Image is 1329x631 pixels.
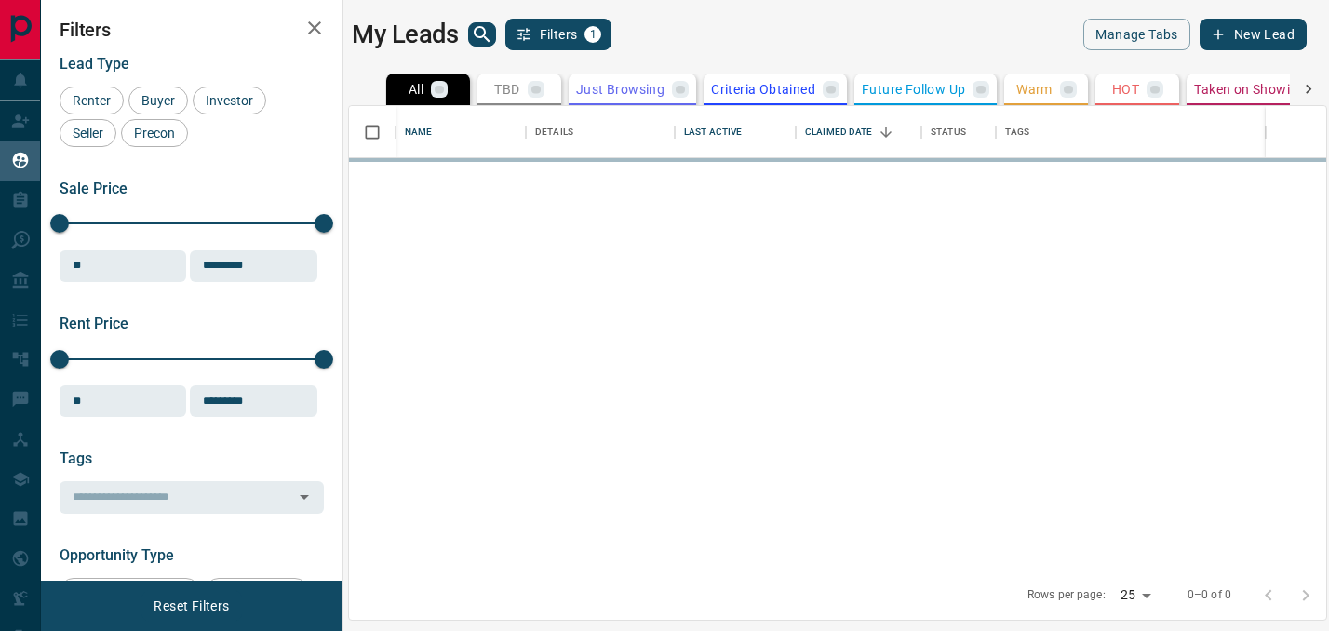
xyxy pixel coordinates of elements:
p: Warm [1016,83,1053,96]
span: Lead Type [60,55,129,73]
h1: My Leads [352,20,459,49]
p: All [409,83,423,96]
span: Rent Price [60,315,128,332]
span: Investor [199,93,260,108]
button: New Lead [1200,19,1307,50]
p: Taken on Showings [1194,83,1312,96]
p: HOT [1112,83,1139,96]
p: Criteria Obtained [711,83,815,96]
h2: Filters [60,19,324,41]
div: Claimed Date [805,106,873,158]
span: 1 [586,28,599,41]
div: Details [535,106,573,158]
p: Just Browsing [576,83,664,96]
div: Status [931,106,966,158]
div: Claimed Date [796,106,921,158]
button: Reset Filters [141,590,241,622]
button: search button [468,22,496,47]
p: Rows per page: [1027,587,1106,603]
span: Seller [66,126,110,141]
button: Open [291,484,317,510]
div: 25 [1113,582,1158,609]
button: Filters1 [505,19,612,50]
div: Status [921,106,996,158]
div: Buyer [128,87,188,114]
span: Renter [66,93,117,108]
div: Name [396,106,526,158]
p: 0–0 of 0 [1188,587,1231,603]
button: Sort [873,119,899,145]
div: Seller [60,119,116,147]
div: Renter [60,87,124,114]
div: Last Active [675,106,796,158]
div: Precon [121,119,188,147]
div: Tags [996,106,1266,158]
span: Sale Price [60,180,128,197]
button: Manage Tabs [1083,19,1189,50]
div: Investor [193,87,266,114]
span: Precon [128,126,181,141]
div: Name [405,106,433,158]
div: Details [526,106,675,158]
span: Tags [60,450,92,467]
span: Opportunity Type [60,546,174,564]
span: Buyer [135,93,181,108]
p: TBD [494,83,519,96]
p: Future Follow Up [862,83,965,96]
div: Last Active [684,106,742,158]
div: Tags [1005,106,1030,158]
